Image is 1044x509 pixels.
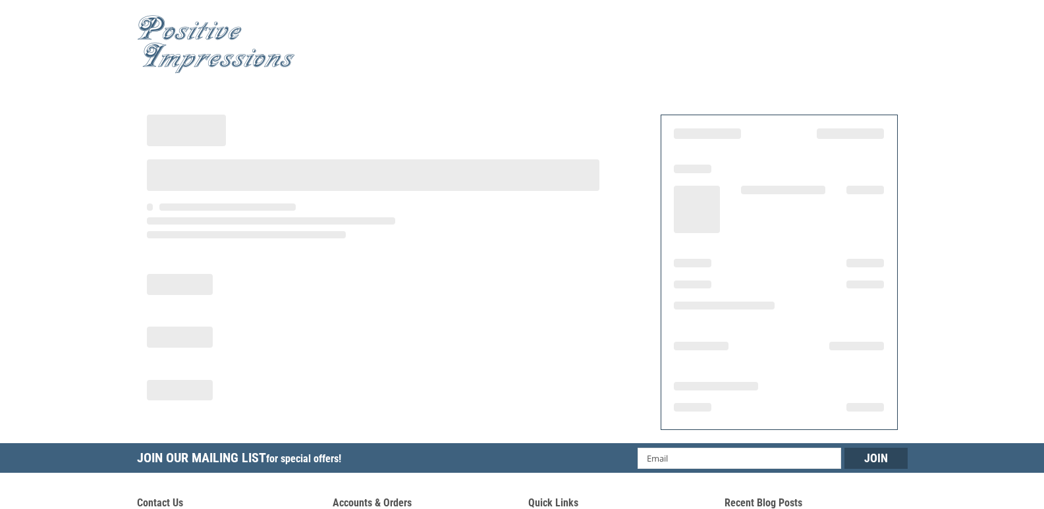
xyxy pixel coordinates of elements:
[844,448,908,469] input: Join
[266,452,341,465] span: for special offers!
[638,448,841,469] input: Email
[137,443,348,477] h5: Join Our Mailing List
[137,15,295,74] img: Positive Impressions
